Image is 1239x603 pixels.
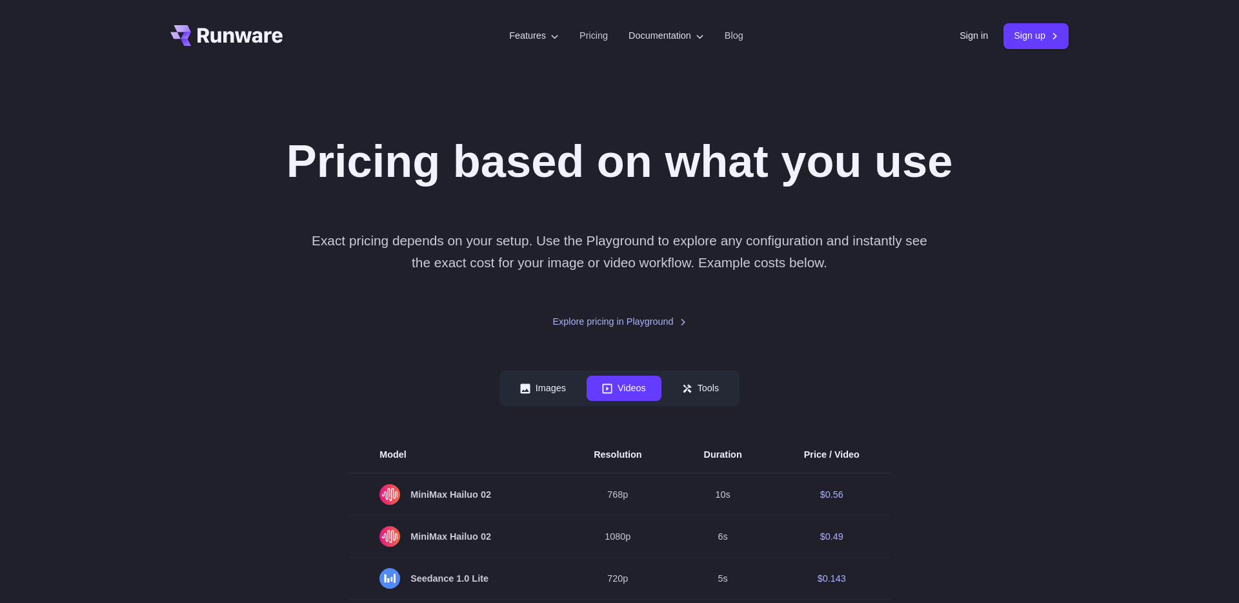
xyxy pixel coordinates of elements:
[170,25,283,46] a: Go to /
[773,473,891,516] td: $0.56
[673,437,773,473] th: Duration
[673,516,773,558] td: 6s
[629,28,704,43] label: Documentation
[579,28,608,43] a: Pricing
[552,314,686,329] a: Explore pricing in Playground
[563,437,672,473] th: Resolution
[563,473,672,516] td: 768p
[287,134,953,189] h1: Pricing based on what you use
[505,376,581,401] button: Images
[960,28,988,43] a: Sign in
[667,376,735,401] button: Tools
[773,516,891,558] td: $0.49
[348,437,563,473] th: Model
[587,376,661,401] button: Videos
[773,558,891,600] td: $0.143
[305,230,934,273] p: Exact pricing depends on your setup. Use the Playground to explore any configuration and instantl...
[1003,23,1069,48] a: Sign up
[673,558,773,600] td: 5s
[379,484,532,505] span: MiniMax Hailuo 02
[725,28,743,43] a: Blog
[773,437,891,473] th: Price / Video
[379,568,532,589] span: Seedance 1.0 Lite
[379,526,532,547] span: MiniMax Hailuo 02
[509,28,559,43] label: Features
[673,473,773,516] td: 10s
[563,516,672,558] td: 1080p
[563,558,672,600] td: 720p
